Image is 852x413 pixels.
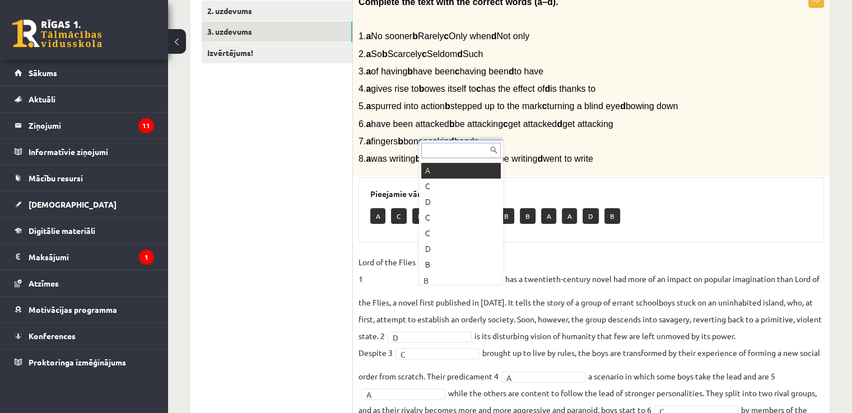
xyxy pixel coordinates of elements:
[421,226,501,241] div: C
[421,194,501,210] div: D
[421,257,501,273] div: B
[421,163,501,179] div: A
[421,210,501,226] div: C
[421,241,501,257] div: D
[421,179,501,194] div: C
